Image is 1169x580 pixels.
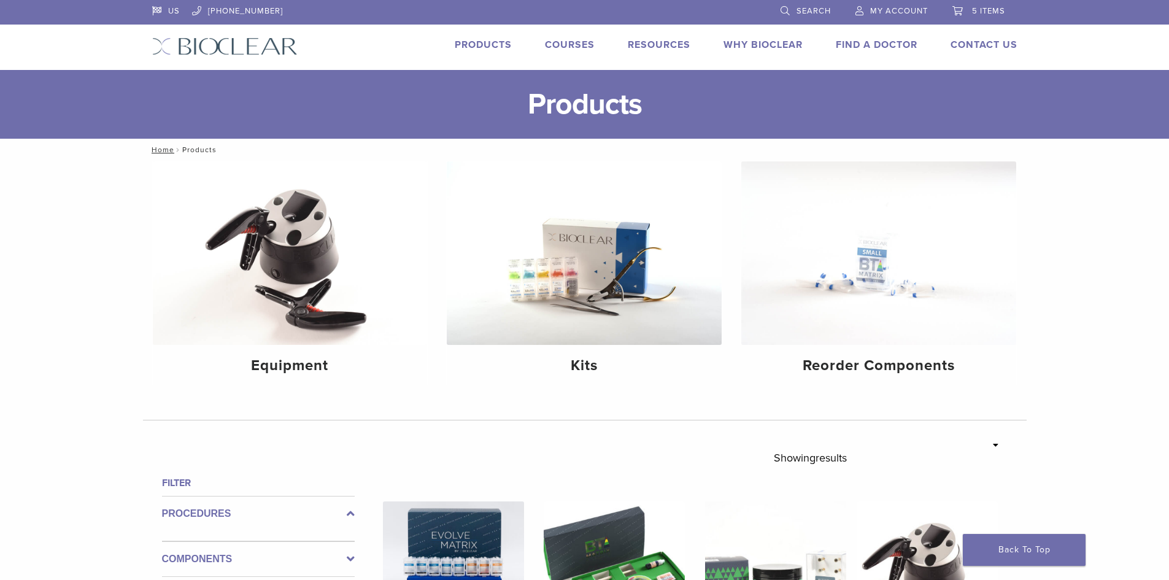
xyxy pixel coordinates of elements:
img: Kits [447,161,722,345]
img: Equipment [153,161,428,345]
a: Find A Doctor [836,39,917,51]
img: Reorder Components [741,161,1016,345]
h4: Kits [457,355,712,377]
a: Courses [545,39,595,51]
a: Products [455,39,512,51]
span: My Account [870,6,928,16]
h4: Filter [162,476,355,490]
nav: Products [143,139,1027,161]
a: Reorder Components [741,161,1016,385]
a: Equipment [153,161,428,385]
span: / [174,147,182,153]
a: Why Bioclear [723,39,803,51]
span: Search [797,6,831,16]
p: Showing results [774,445,847,471]
h4: Equipment [163,355,418,377]
img: Bioclear [152,37,298,55]
label: Procedures [162,506,355,521]
a: Back To Top [963,534,1086,566]
a: Home [148,145,174,154]
a: Kits [447,161,722,385]
a: Contact Us [951,39,1017,51]
h4: Reorder Components [751,355,1006,377]
span: 5 items [972,6,1005,16]
label: Components [162,552,355,566]
a: Resources [628,39,690,51]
